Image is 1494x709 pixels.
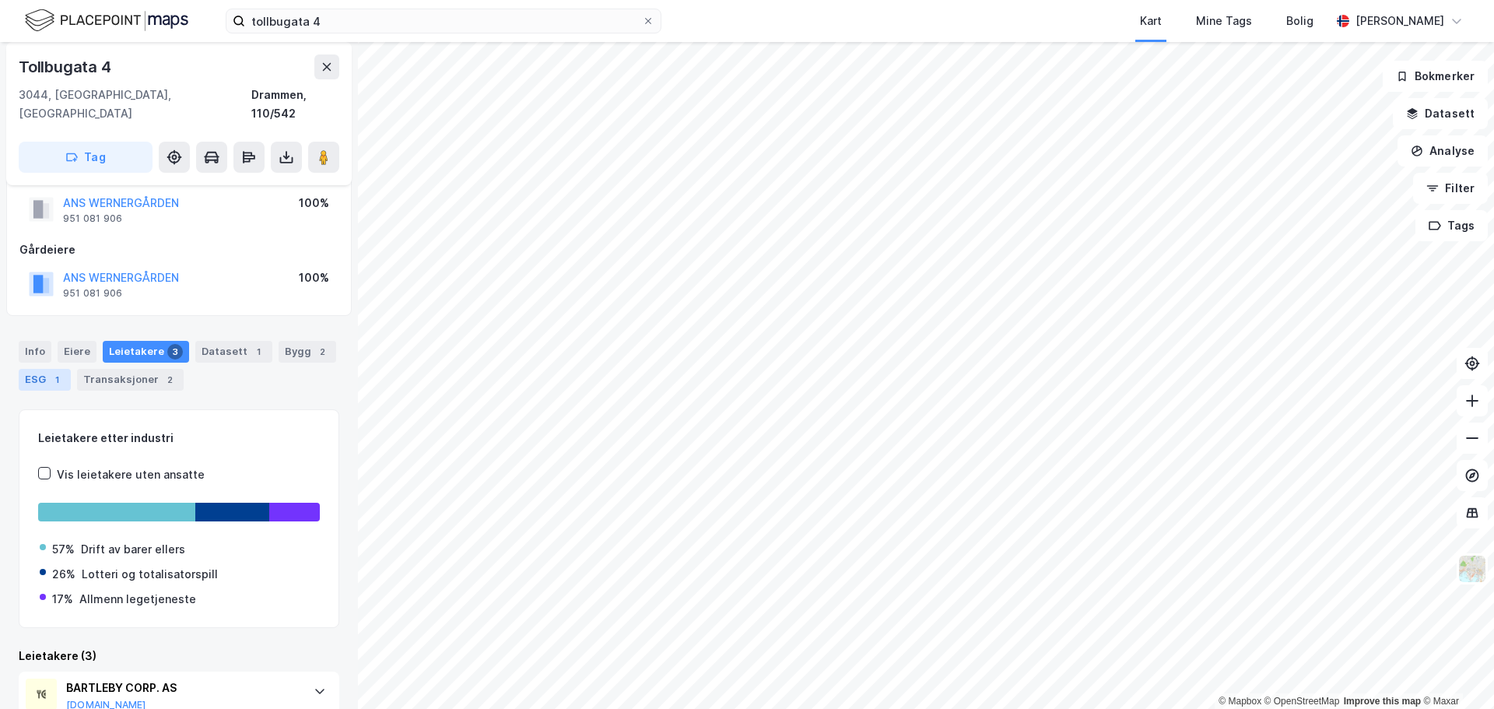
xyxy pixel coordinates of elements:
[19,240,338,259] div: Gårdeiere
[299,194,329,212] div: 100%
[1415,210,1488,241] button: Tags
[1413,173,1488,204] button: Filter
[79,590,196,609] div: Allmenn legetjeneste
[38,429,320,448] div: Leietakere etter industri
[81,540,185,559] div: Drift av barer ellers
[52,540,75,559] div: 57%
[19,341,51,363] div: Info
[1219,696,1261,707] a: Mapbox
[49,372,65,388] div: 1
[1398,135,1488,167] button: Analyse
[58,341,96,363] div: Eiere
[1393,98,1488,129] button: Datasett
[1416,634,1494,709] div: Kontrollprogram for chat
[314,344,330,360] div: 2
[82,565,218,584] div: Lotteri og totalisatorspill
[251,344,266,360] div: 1
[1383,61,1488,92] button: Bokmerker
[245,9,642,33] input: Søk på adresse, matrikkel, gårdeiere, leietakere eller personer
[1457,554,1487,584] img: Z
[63,287,122,300] div: 951 081 906
[162,372,177,388] div: 2
[1264,696,1340,707] a: OpenStreetMap
[19,647,339,665] div: Leietakere (3)
[25,7,188,34] img: logo.f888ab2527a4732fd821a326f86c7f29.svg
[103,341,189,363] div: Leietakere
[52,590,73,609] div: 17%
[77,369,184,391] div: Transaksjoner
[1196,12,1252,30] div: Mine Tags
[167,344,183,360] div: 3
[1355,12,1444,30] div: [PERSON_NAME]
[19,54,114,79] div: Tollbugata 4
[1416,634,1494,709] iframe: Chat Widget
[1286,12,1313,30] div: Bolig
[19,142,153,173] button: Tag
[52,565,75,584] div: 26%
[66,679,298,697] div: BARTLEBY CORP. AS
[1344,696,1421,707] a: Improve this map
[19,369,71,391] div: ESG
[63,212,122,225] div: 951 081 906
[299,269,329,287] div: 100%
[251,86,339,123] div: Drammen, 110/542
[57,465,205,484] div: Vis leietakere uten ansatte
[195,341,272,363] div: Datasett
[279,341,336,363] div: Bygg
[19,86,251,123] div: 3044, [GEOGRAPHIC_DATA], [GEOGRAPHIC_DATA]
[1140,12,1162,30] div: Kart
